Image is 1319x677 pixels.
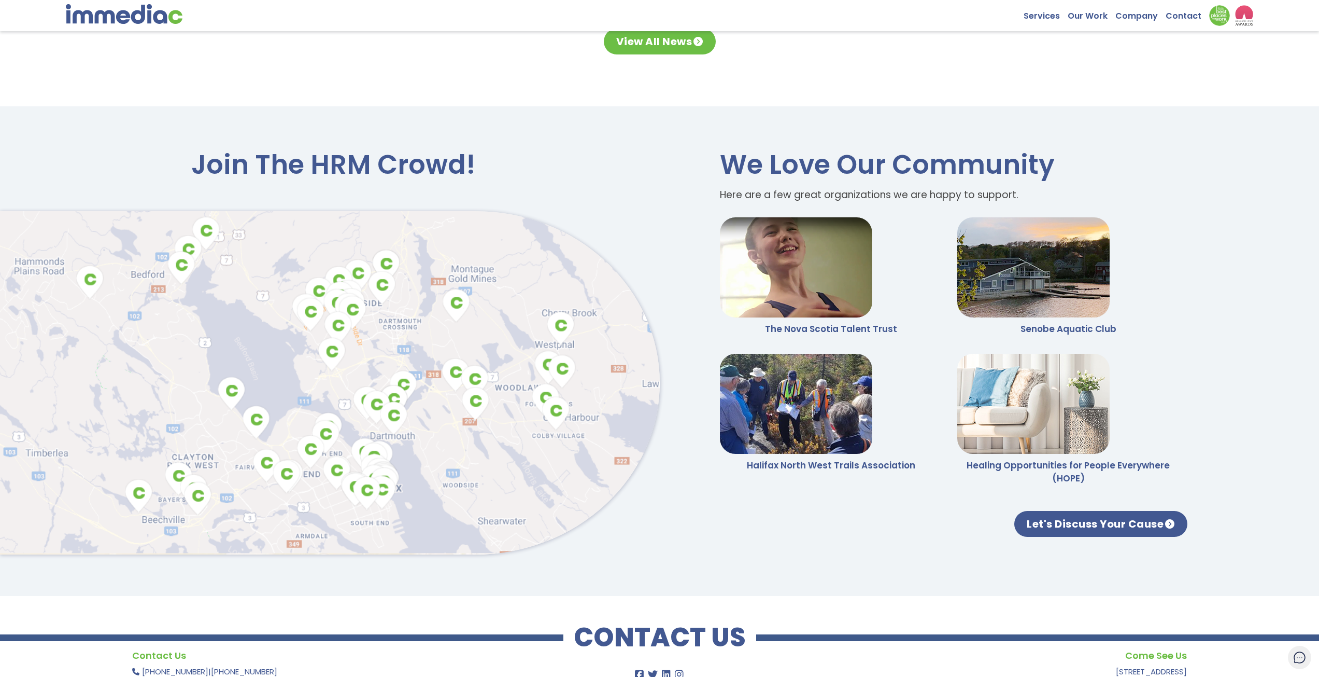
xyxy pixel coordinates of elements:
[1014,511,1187,537] a: Let's Discuss Your Cause
[1166,5,1209,21] a: Contact
[563,627,756,648] h2: CONTACT US
[755,648,1187,664] h4: Come See Us
[712,188,1187,202] h4: Here are a few great organizations we are happy to support.
[132,648,564,664] h4: Contact Us
[1209,5,1230,26] img: Down
[957,217,1110,317] img: Senobe Aquatic Club
[1024,5,1068,21] a: Services
[66,4,182,24] img: immediac
[211,666,277,677] a: [PHONE_NUMBER]
[747,459,915,472] a: Halifax North West Trails Association
[720,354,872,454] img: Halifax North West Trails Association
[604,29,716,54] a: View All News
[1068,5,1115,21] a: Our Work
[142,666,208,677] a: [PHONE_NUMBER]
[1115,5,1166,21] a: Company
[720,217,872,317] img: The Nova Scotia Talent Trust
[1235,5,1253,26] img: logo2_wea_nobg.webp
[765,323,897,335] a: The Nova Scotia Talent Trust
[1020,323,1116,335] a: Senobe Aquatic Club
[957,354,1110,454] img: Healing Opportunities for People Everywhere (HOPE)
[712,148,1187,182] h2: We Love Our Community
[967,459,1170,485] a: Healing Opportunities for People Everywhere (HOPE)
